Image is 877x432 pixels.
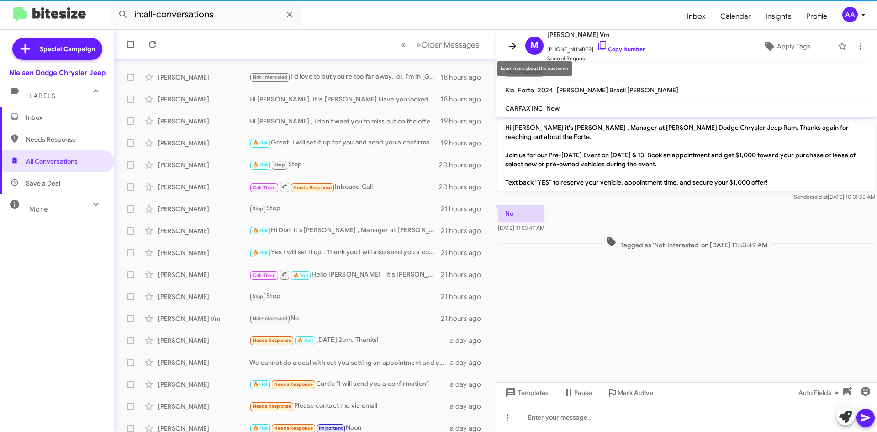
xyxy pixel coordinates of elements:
[496,384,556,401] button: Templates
[158,73,249,82] div: [PERSON_NAME]
[253,250,268,256] span: 🔥 Hot
[158,380,249,389] div: [PERSON_NAME]
[274,381,313,387] span: Needs Response
[505,104,543,112] span: CARFAX INC
[293,272,309,278] span: 🔥 Hot
[416,39,421,50] span: »
[450,358,488,367] div: a day ago
[758,3,799,30] a: Insights
[158,292,249,301] div: [PERSON_NAME]
[441,139,488,148] div: 19 hours ago
[249,247,441,258] div: Yes I will set it up . Thank you I will also send you a confirmation [PERSON_NAME]
[556,384,599,401] button: Pause
[158,336,249,345] div: [PERSON_NAME]
[253,403,291,409] span: Needs Response
[249,401,450,411] div: Please contact me via email
[319,425,343,431] span: Important
[421,40,479,50] span: Older Messages
[713,3,758,30] a: Calendar
[253,315,288,321] span: Not-Interested
[547,40,645,54] span: [PHONE_NUMBER]
[842,7,858,22] div: AA
[557,86,678,94] span: [PERSON_NAME] Brasil [PERSON_NAME]
[680,3,713,30] a: Inbox
[249,313,441,324] div: No
[274,162,285,168] span: Stop
[439,182,488,192] div: 20 hours ago
[253,272,276,278] span: Call Them
[439,160,488,170] div: 20 hours ago
[441,204,488,213] div: 21 hours ago
[253,381,268,387] span: 🔥 Hot
[249,335,450,346] div: [DATE] 2pm. Thanks!
[26,179,60,188] span: Save a Deal
[798,384,842,401] span: Auto Fields
[503,384,549,401] span: Templates
[253,206,264,212] span: Stop
[547,54,645,63] span: Special Request
[253,140,268,146] span: 🔥 Hot
[441,270,488,279] div: 21 hours ago
[111,4,302,26] input: Search
[799,3,835,30] a: Profile
[740,38,833,54] button: Apply Tags
[498,224,544,231] span: [DATE] 11:53:47 AM
[441,226,488,235] div: 21 hours ago
[498,119,875,191] p: Hi [PERSON_NAME] it's [PERSON_NAME] , Manager at [PERSON_NAME] Dodge Chrysler Jeep Ram. Thanks ag...
[498,205,544,222] p: No
[158,402,249,411] div: [PERSON_NAME]
[249,203,441,214] div: Stop
[599,384,660,401] button: Mark Active
[293,185,332,191] span: Needs Response
[158,226,249,235] div: [PERSON_NAME]
[441,292,488,301] div: 21 hours ago
[618,384,653,401] span: Mark Active
[158,95,249,104] div: [PERSON_NAME]
[602,236,771,250] span: Tagged as 'Not-Interested' on [DATE] 11:53:49 AM
[249,181,439,192] div: Inbound Call
[12,38,102,60] a: Special Campaign
[249,72,441,82] div: I'd love to but you're too far away, lol. I'm in [GEOGRAPHIC_DATA]
[253,425,268,431] span: 🔥 Hot
[29,205,48,213] span: More
[396,35,485,54] nav: Page navigation example
[450,380,488,389] div: a day ago
[40,44,95,53] span: Special Campaign
[441,73,488,82] div: 18 hours ago
[158,358,249,367] div: [PERSON_NAME]
[26,135,104,144] span: Needs Response
[546,104,560,112] span: New
[249,160,439,170] div: Stop
[505,86,514,94] span: Kia
[518,86,534,94] span: Forte
[441,117,488,126] div: 19 hours ago
[253,293,264,299] span: Stop
[158,248,249,257] div: [PERSON_NAME]
[249,225,441,236] div: Hi Don it's [PERSON_NAME] , Manager at [PERSON_NAME] Dodge Chrysler Jeep Ram. Thanks again for re...
[29,92,56,100] span: Labels
[253,162,268,168] span: 🔥 Hot
[26,113,104,122] span: Inbox
[794,193,875,200] span: Sender [DATE] 10:31:55 AM
[497,61,572,76] div: Learn more about this customer
[450,336,488,345] div: a day ago
[158,314,249,323] div: [PERSON_NAME] Vm
[538,86,553,94] span: 2024
[249,138,441,148] div: Great. I will set it up for you and send you a confirmation. [PERSON_NAME]
[158,182,249,192] div: [PERSON_NAME]
[158,160,249,170] div: [PERSON_NAME]
[777,38,810,54] span: Apply Tags
[450,402,488,411] div: a day ago
[249,358,450,367] div: We cannot do a deal with out you setting an appointment and coming in. If you work in [GEOGRAPHIC...
[249,117,441,126] div: Hi [PERSON_NAME] , I don't want you to miss out on the offer. Please pick a day so I can reserve ...
[9,68,106,77] div: Nielsen Dodge Chrysler Jeep
[249,291,441,302] div: Stop
[253,228,268,234] span: 🔥 Hot
[574,384,592,401] span: Pause
[411,35,485,54] button: Next
[253,74,288,80] span: Not-Interested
